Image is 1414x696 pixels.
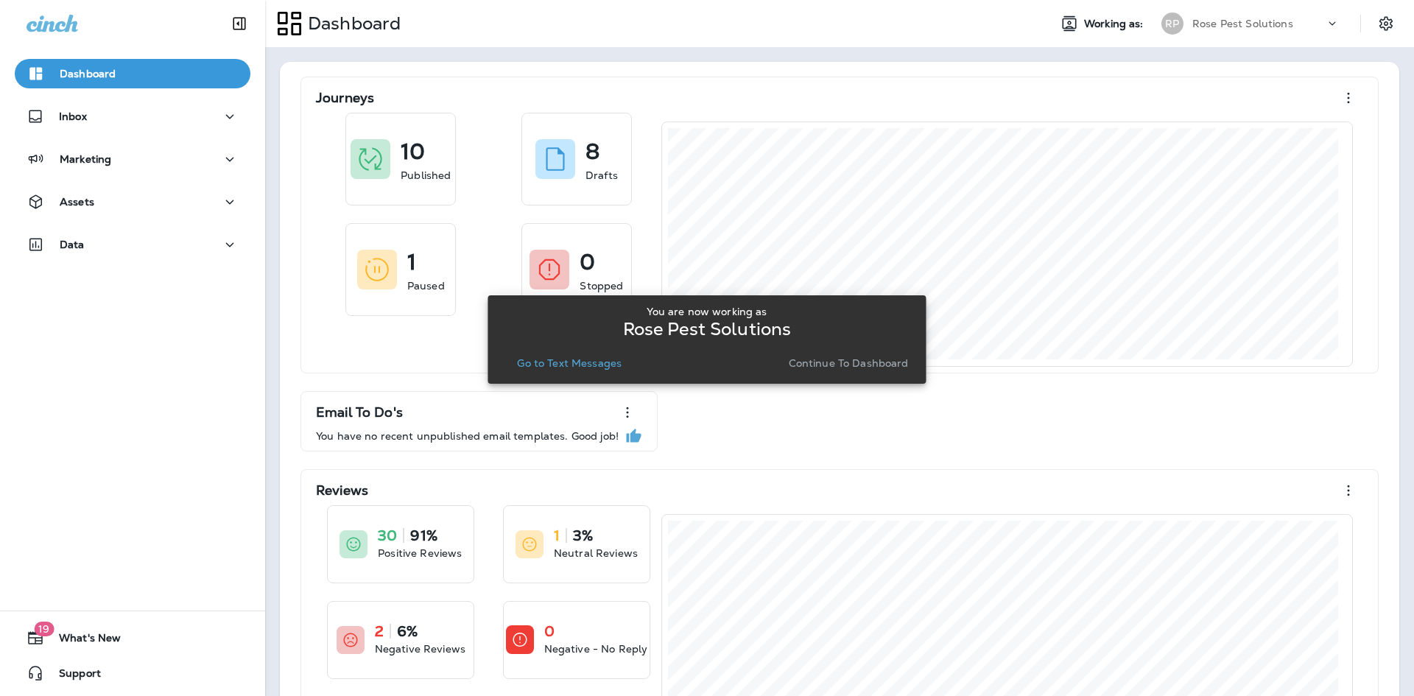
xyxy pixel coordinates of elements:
[60,68,116,80] p: Dashboard
[517,357,622,369] p: Go to Text Messages
[511,353,627,373] button: Go to Text Messages
[378,528,397,543] p: 30
[15,59,250,88] button: Dashboard
[15,230,250,259] button: Data
[378,546,462,560] p: Positive Reviews
[316,430,619,442] p: You have no recent unpublished email templates. Good job!
[783,353,915,373] button: Continue to Dashboard
[316,483,368,498] p: Reviews
[401,168,451,183] p: Published
[44,632,121,650] span: What's New
[15,102,250,131] button: Inbox
[623,323,792,335] p: Rose Pest Solutions
[34,622,54,636] span: 19
[60,239,85,250] p: Data
[15,144,250,174] button: Marketing
[59,110,87,122] p: Inbox
[375,641,465,656] p: Negative Reviews
[397,624,418,639] p: 6%
[401,144,425,159] p: 10
[60,196,94,208] p: Assets
[1161,13,1183,35] div: RP
[60,153,111,165] p: Marketing
[789,357,909,369] p: Continue to Dashboard
[410,528,437,543] p: 91%
[1373,10,1399,37] button: Settings
[44,667,101,685] span: Support
[316,91,374,105] p: Journeys
[1192,18,1293,29] p: Rose Pest Solutions
[407,278,445,293] p: Paused
[15,658,250,688] button: Support
[302,13,401,35] p: Dashboard
[219,9,260,38] button: Collapse Sidebar
[316,405,403,420] p: Email To Do's
[407,255,416,270] p: 1
[1084,18,1147,30] span: Working as:
[647,306,767,317] p: You are now working as
[15,623,250,653] button: 19What's New
[375,624,384,639] p: 2
[15,187,250,217] button: Assets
